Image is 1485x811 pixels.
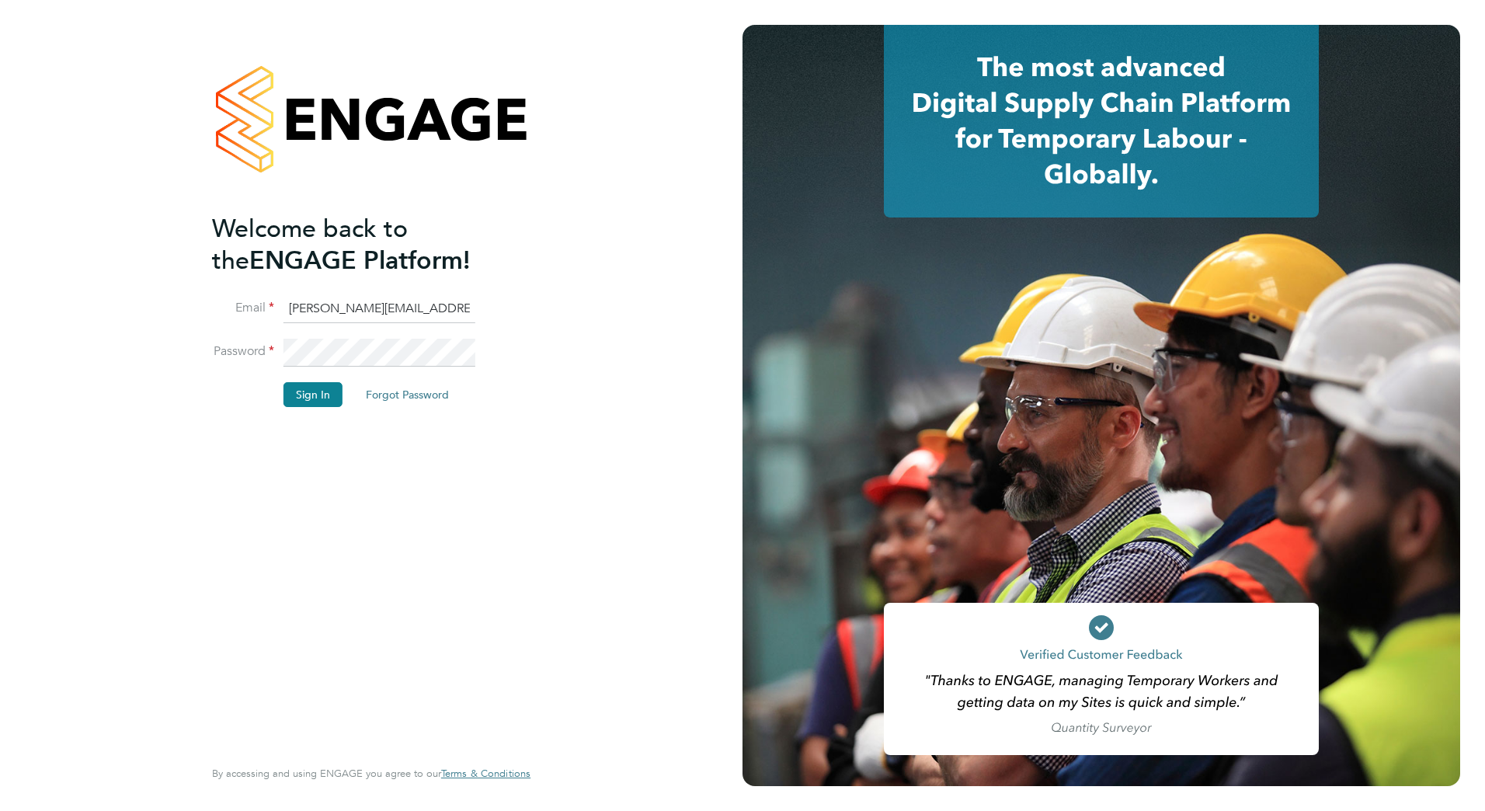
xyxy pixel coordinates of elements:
[283,382,343,407] button: Sign In
[212,300,274,316] label: Email
[353,382,461,407] button: Forgot Password
[212,214,408,276] span: Welcome back to the
[212,767,530,780] span: By accessing and using ENGAGE you agree to our
[283,295,475,323] input: Enter your work email...
[441,767,530,780] a: Terms & Conditions
[441,767,530,780] span: Terms & Conditions
[212,213,515,277] h2: ENGAGE Platform!
[212,343,274,360] label: Password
